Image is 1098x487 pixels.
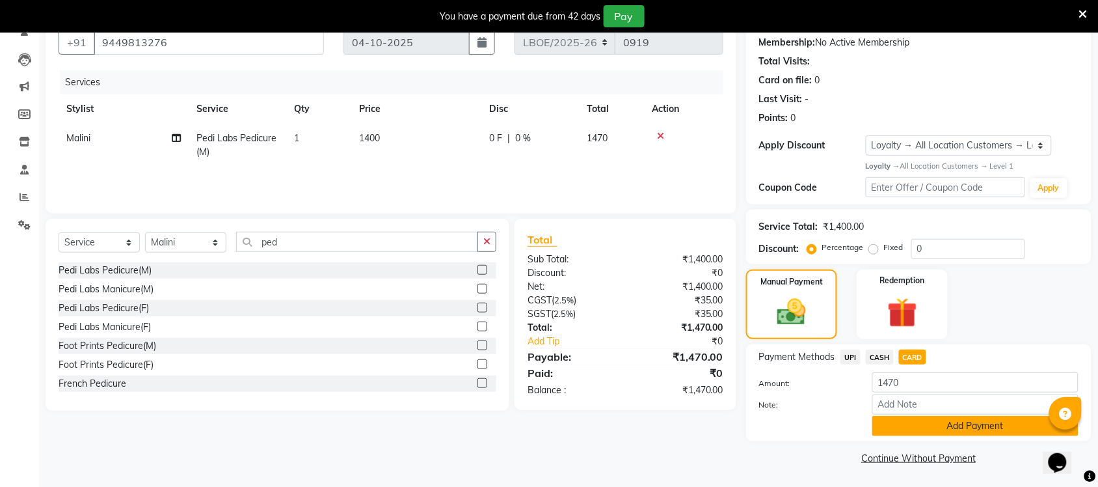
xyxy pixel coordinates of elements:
button: Pay [604,5,645,27]
div: ₹1,470.00 [625,349,733,365]
div: ₹0 [643,335,733,348]
th: Total [579,94,644,124]
div: ( ) [518,307,626,321]
div: Pedi Labs Pedicure(M) [59,264,152,277]
div: Foot Prints Pedicure(F) [59,358,154,372]
button: Add Payment [872,416,1078,436]
div: Discount: [759,242,799,256]
span: 1 [294,132,299,144]
div: Balance : [518,383,626,397]
div: Discount: [518,266,626,280]
div: French Pedicure [59,377,126,391]
span: 1400 [359,132,380,144]
img: _gift.svg [878,294,927,331]
span: Payment Methods [759,350,835,364]
span: 1470 [587,132,608,144]
button: +91 [59,30,95,55]
a: Continue Without Payment [749,452,1089,466]
th: Stylist [59,94,189,124]
div: Sub Total: [518,253,626,266]
div: 0 [815,74,820,87]
div: Membership: [759,36,816,49]
label: Percentage [822,242,864,253]
input: Add Note [872,395,1078,415]
span: CASH [866,350,894,365]
div: ₹0 [625,365,733,381]
div: All Location Customers → Level 1 [866,161,1078,172]
strong: Loyalty → [866,161,900,171]
label: Amount: [749,378,863,389]
span: 0 F [489,132,502,145]
span: 2.5% [554,295,574,305]
span: 0 % [515,132,531,145]
div: ₹1,470.00 [625,383,733,397]
input: Enter Offer / Coupon Code [866,177,1025,197]
label: Manual Payment [760,276,823,288]
div: Total: [518,321,626,335]
div: 0 [791,111,796,125]
div: Apply Discount [759,139,866,152]
div: Card on file: [759,74,812,87]
div: Foot Prints Pedicure(M) [59,339,156,353]
div: Pedi Labs Manicure(M) [59,283,154,296]
div: - [805,92,809,106]
div: Services [60,70,733,94]
div: ₹0 [625,266,733,280]
input: Search by Name/Mobile/Email/Code [94,30,324,55]
div: Net: [518,280,626,294]
span: CGST [528,294,552,306]
span: Total [528,233,557,247]
button: Apply [1030,178,1067,198]
img: _cash.svg [768,296,815,329]
div: Pedi Labs Manicure(F) [59,320,151,334]
iframe: chat widget [1043,435,1085,474]
span: | [507,132,510,145]
a: Add Tip [518,335,643,348]
span: UPI [840,350,861,365]
div: Paid: [518,365,626,381]
th: Price [351,94,481,124]
input: Amount [872,372,1078,393]
th: Qty [286,94,351,124]
span: 2.5% [554,309,573,319]
div: No Active Membership [759,36,1078,49]
th: Disc [481,94,579,124]
div: Points: [759,111,788,125]
label: Note: [749,399,863,411]
span: Pedi Labs Pedicure(M) [196,132,276,158]
div: Pedi Labs Pedicure(F) [59,301,149,315]
div: Last Visit: [759,92,803,106]
input: Search or Scan [236,232,478,252]
div: ₹1,470.00 [625,321,733,335]
th: Service [189,94,286,124]
label: Fixed [884,242,904,253]
th: Action [644,94,723,124]
div: Total Visits: [759,55,810,68]
div: Payable: [518,349,626,365]
span: Malini [66,132,90,144]
span: SGST [528,308,551,320]
div: Service Total: [759,220,818,234]
div: ₹35.00 [625,294,733,307]
div: ₹1,400.00 [823,220,864,234]
div: Coupon Code [759,181,866,195]
label: Redemption [880,275,925,286]
div: You have a payment due from 42 days [440,10,601,23]
div: ₹1,400.00 [625,280,733,294]
div: ( ) [518,294,626,307]
div: ₹1,400.00 [625,253,733,266]
span: CARD [899,350,927,365]
div: ₹35.00 [625,307,733,321]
